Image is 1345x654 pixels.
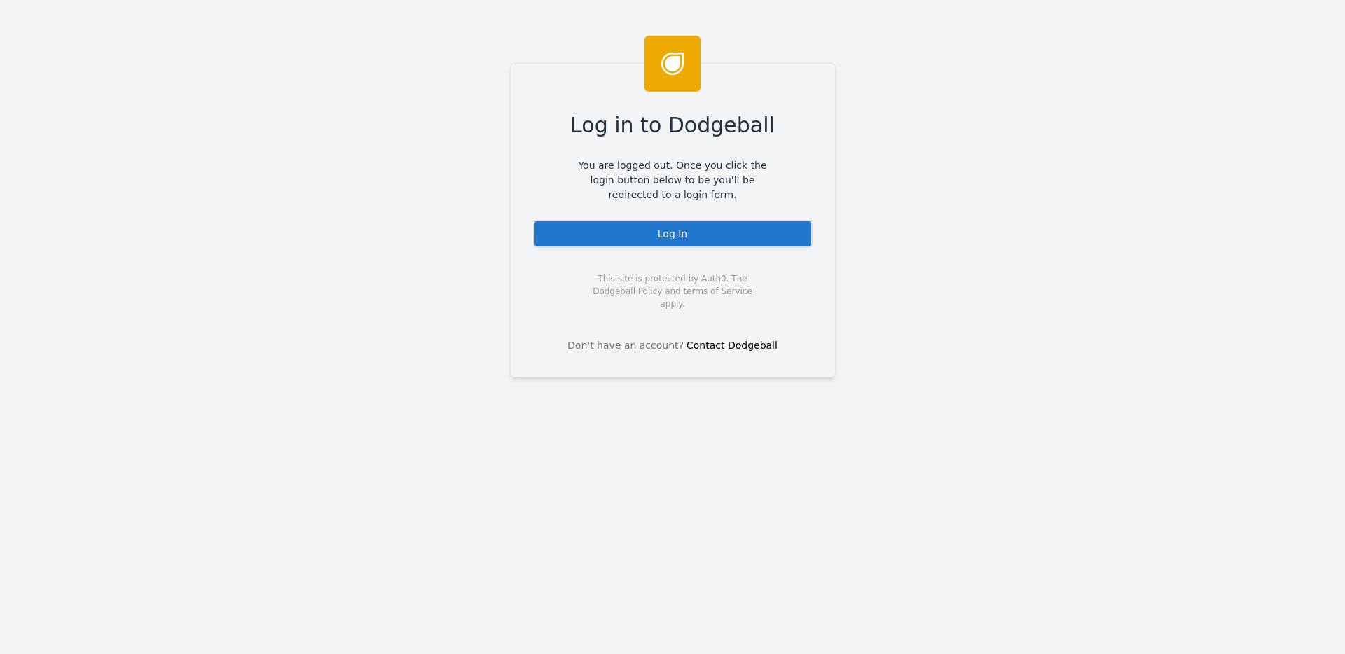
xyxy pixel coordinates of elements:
a: Contact Dodgeball [687,340,778,351]
span: Log in to Dodgeball [570,109,775,141]
span: Don't have an account? [567,338,684,353]
span: This site is protected by Auth0. The Dodgeball Policy and terms of Service apply. [581,272,765,310]
div: Log In [533,220,813,248]
span: You are logged out. Once you click the login button below to be you'll be redirected to a login f... [568,158,778,202]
